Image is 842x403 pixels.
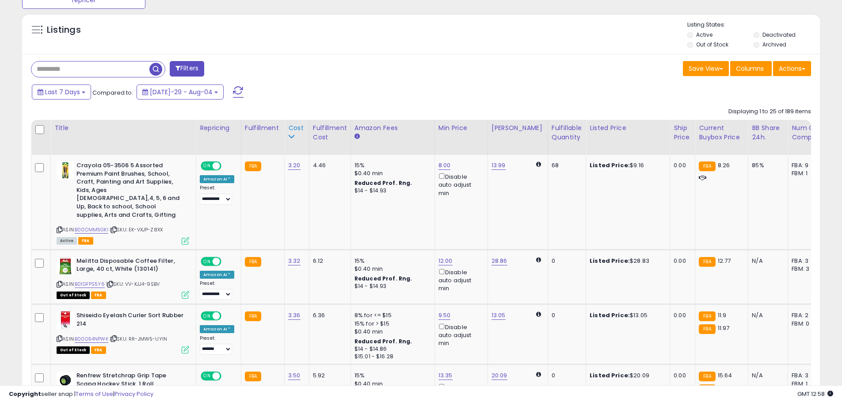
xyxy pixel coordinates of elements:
a: Terms of Use [76,390,113,398]
div: FBA: 3 [792,372,821,380]
span: FBA [91,292,106,299]
span: | SKU: EK-VXJP-Z8XX [110,226,163,233]
b: Renfrew Stretchrap Grip Tape Scapa Hockey Stick, 1 Roll (1.5"/6yds, Black) [76,372,184,399]
div: $14 - $14.93 [354,187,428,195]
div: 6.36 [313,311,344,319]
div: $14 - $14.86 [354,345,428,353]
a: 9.50 [438,311,451,320]
a: B01GFPS5Y6 [75,280,105,288]
b: Reduced Prof. Rng. [354,275,412,282]
div: Fulfillable Quantity [552,123,582,142]
b: Listed Price: [590,161,630,169]
img: 41iteO2zj8L._SL40_.jpg [57,161,74,179]
div: Preset: [200,280,234,300]
div: BB Share 24h. [752,123,784,142]
a: 28.86 [491,257,507,265]
small: FBA [699,372,715,381]
div: $0.40 min [354,169,428,177]
a: 13.35 [438,371,453,380]
div: seller snap | | [9,390,153,399]
b: Reduced Prof. Rng. [354,179,412,187]
span: | SKU: VV-KJJ4-9SBV [106,280,160,288]
div: FBA: 2 [792,311,821,319]
div: Amazon Fees [354,123,431,133]
b: Melitta Disposable Coffee Filter, Large, 40 ct, White (130141) [76,257,184,276]
button: Save View [683,61,729,76]
div: Displaying 1 to 25 of 189 items [728,107,811,116]
button: Filters [170,61,204,77]
p: Listing States: [687,21,820,29]
div: 15% for > $15 [354,320,428,328]
span: 15.64 [718,371,732,380]
div: N/A [752,372,781,380]
span: 11.97 [718,324,730,332]
a: 3.50 [288,371,301,380]
a: 8.00 [438,161,451,170]
div: 0.00 [674,372,688,380]
div: Amazon AI * [200,271,234,279]
span: OFF [220,257,234,265]
img: 41SFMyTYbmL._SL40_.jpg [57,311,74,329]
div: $9.16 [590,161,663,169]
span: 12.77 [718,257,731,265]
a: 13.05 [491,311,506,320]
div: Disable auto adjust min [438,172,481,197]
button: [DATE]-29 - Aug-04 [137,84,224,100]
span: ON [202,257,213,265]
span: All listings that are currently out of stock and unavailable for purchase on Amazon [57,292,90,299]
div: $28.83 [590,257,663,265]
div: ASIN: [57,311,189,353]
span: 8.26 [718,161,730,169]
small: FBA [245,257,261,267]
span: FBA [78,237,93,245]
label: Active [696,31,712,38]
b: Reduced Prof. Rng. [354,338,412,345]
img: 41QQHIhW52L._SL40_.jpg [57,372,74,389]
div: 85% [752,161,781,169]
div: Title [54,123,192,133]
button: Actions [773,61,811,76]
h5: Listings [47,24,81,36]
div: Listed Price [590,123,666,133]
div: 68 [552,161,579,169]
div: 15% [354,372,428,380]
label: Deactivated [762,31,796,38]
b: Crayola 05-3506 5 Assorted Premium Paint Brushes, School, Craft, Painting and Art Supplies, Kids,... [76,161,184,221]
div: 0 [552,372,579,380]
div: Amazon AI * [200,325,234,333]
div: Current Buybox Price [699,123,744,142]
div: [PERSON_NAME] [491,123,544,133]
div: $14 - $14.93 [354,283,428,290]
span: ON [202,372,213,380]
div: 0 [552,257,579,265]
small: FBA [699,324,715,334]
div: Fulfillment Cost [313,123,347,142]
div: Preset: [200,335,234,355]
div: Fulfillment [245,123,281,133]
a: 12.00 [438,257,453,265]
small: FBA [245,311,261,321]
div: Disable auto adjust min [438,322,481,348]
span: OFF [220,372,234,380]
div: $20.09 [590,372,663,380]
div: 4.46 [313,161,344,169]
div: $0.40 min [354,265,428,273]
span: Compared to: [92,88,133,97]
div: Min Price [438,123,484,133]
b: Shiseido Eyelash Curler Sort Rubber 214 [76,311,184,330]
a: B00CMM5GKI [75,226,108,234]
div: FBM: 1 [792,169,821,177]
div: 6.12 [313,257,344,265]
a: 3.36 [288,311,301,320]
b: Listed Price: [590,311,630,319]
div: 15% [354,161,428,169]
span: [DATE]-29 - Aug-04 [150,88,213,96]
div: 5.92 [313,372,344,380]
div: $0.40 min [354,328,428,336]
span: Last 7 Days [45,88,80,96]
a: 13.99 [491,161,506,170]
div: FBA: 9 [792,161,821,169]
strong: Copyright [9,390,41,398]
div: N/A [752,257,781,265]
span: ON [202,312,213,320]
